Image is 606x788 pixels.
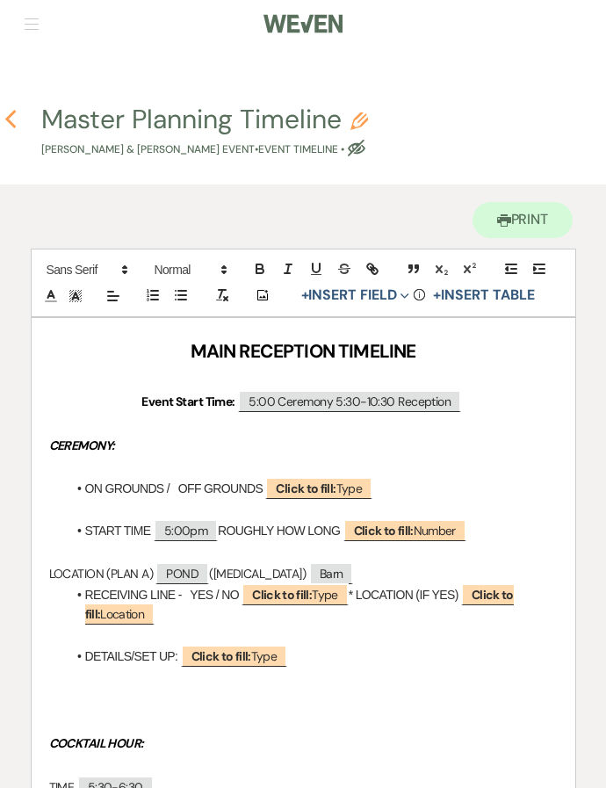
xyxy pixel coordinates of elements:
span: Type [181,645,288,667]
b: Click to fill: [252,587,312,603]
span: Alignment [101,286,126,307]
span: Type [265,477,372,499]
strong: MAIN RECEPTION TIMELINE [191,339,416,364]
button: Insert Field [295,285,416,306]
span: RECEIVING LINE - YES / NO [85,588,239,602]
span: 5:00pm [154,519,218,541]
img: Weven Logo [263,5,343,42]
b: Click to fill: [191,648,251,664]
span: Type [242,583,349,605]
span: ROUGHLY HOW LONG [218,524,340,538]
span: Number [343,519,466,541]
span: + [433,288,441,302]
span: Location [85,583,514,625]
em: COCKTAIL HOUR: [49,735,144,751]
span: * LOCATION (IF YES) [349,588,458,602]
span: Header Formats [147,259,233,280]
button: Print [473,202,574,238]
p: [PERSON_NAME] & [PERSON_NAME] Event • Event Timeline • [41,141,368,158]
b: Click to fill: [354,523,414,539]
span: 5:00 Ceremony 5:30-10:30 Reception [238,390,461,412]
span: ON GROUNDS / OFF GROUNDS [85,481,263,495]
span: DETAILS/SET UP: [85,649,178,663]
span: LOCATION (PLAN A) [49,566,153,582]
span: ([MEDICAL_DATA]) [209,566,306,582]
span: Text Color [39,286,63,307]
em: CEREMONY: [49,437,115,453]
span: START TIME [85,524,151,538]
button: +Insert Table [427,285,540,306]
span: Text Background Color [63,286,88,307]
span: + [301,288,309,302]
span: Barn [309,562,354,584]
b: Click to fill: [276,481,335,496]
span: POND [155,562,209,584]
strong: Event Start Time: [141,394,234,409]
button: Master Planning Timeline[PERSON_NAME] & [PERSON_NAME] Event•Event Timeline • [41,106,368,158]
